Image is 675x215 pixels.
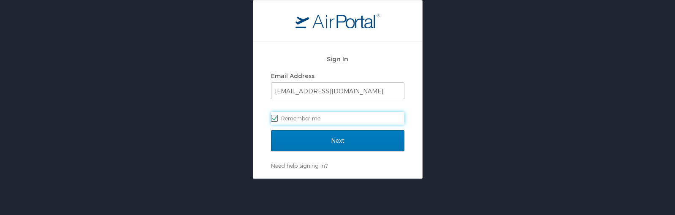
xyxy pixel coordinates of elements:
h2: Sign In [271,54,404,64]
label: Email Address [271,72,314,79]
img: logo [295,13,380,28]
input: Next [271,130,404,151]
label: Remember me [271,112,404,125]
a: Need help signing in? [271,162,328,169]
